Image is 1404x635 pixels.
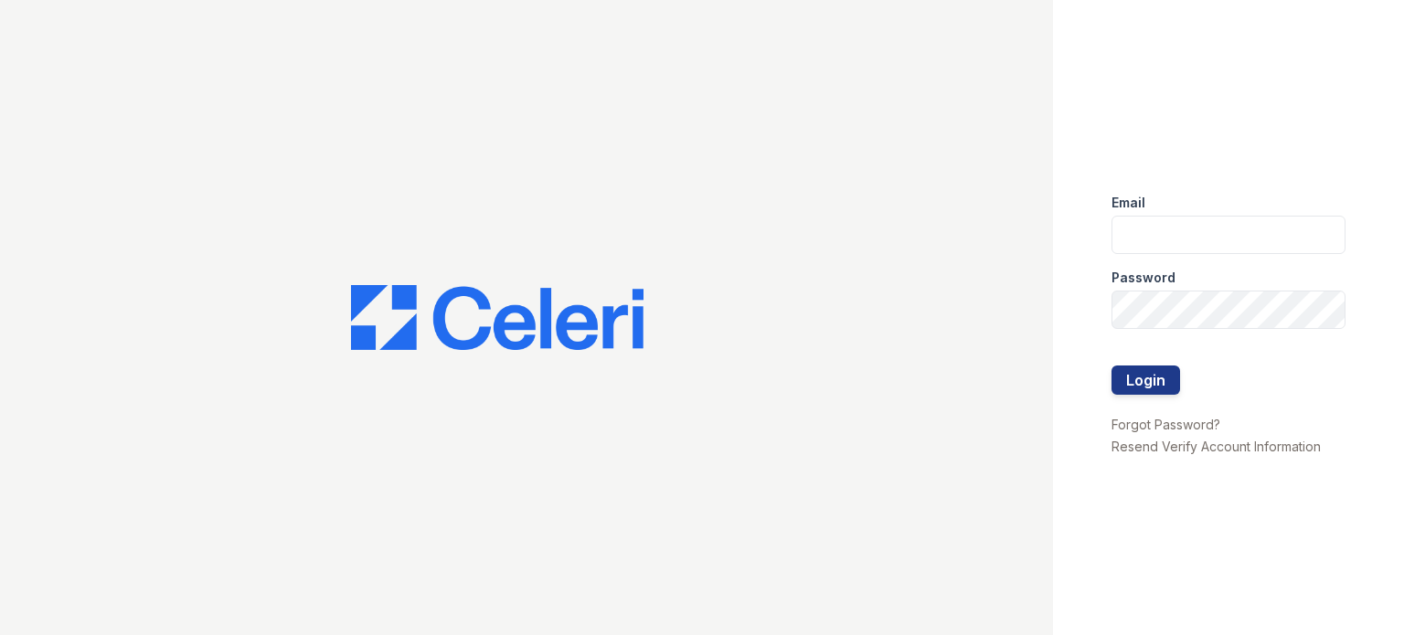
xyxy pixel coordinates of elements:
[1111,365,1180,395] button: Login
[1111,269,1175,287] label: Password
[351,285,643,351] img: CE_Logo_Blue-a8612792a0a2168367f1c8372b55b34899dd931a85d93a1a3d3e32e68fde9ad4.png
[1111,194,1145,212] label: Email
[1111,417,1220,432] a: Forgot Password?
[1111,439,1321,454] a: Resend Verify Account Information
